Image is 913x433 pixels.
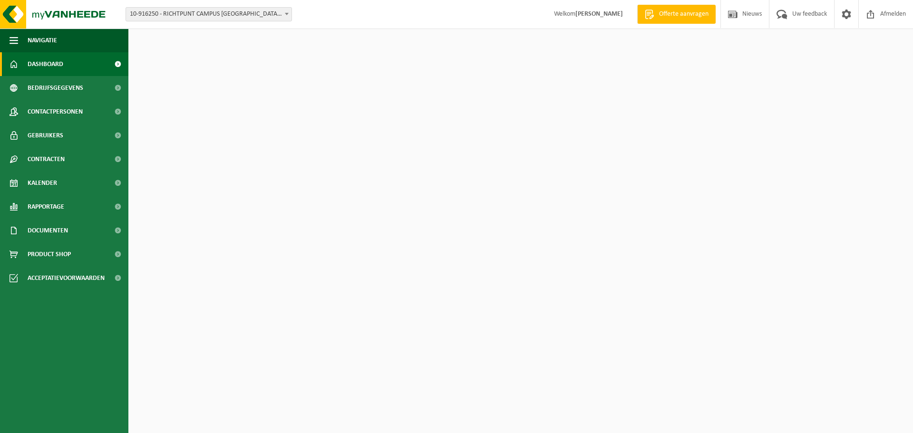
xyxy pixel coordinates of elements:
span: Acceptatievoorwaarden [28,266,105,290]
span: Kalender [28,171,57,195]
span: Dashboard [28,52,63,76]
span: Contracten [28,147,65,171]
span: Navigatie [28,29,57,52]
strong: [PERSON_NAME] [575,10,623,18]
span: Gebruikers [28,124,63,147]
span: 10-916250 - RICHTPUNT CAMPUS GENT OPHAALPUNT 1 - ABDIS 1 - GENT [126,7,292,21]
span: 10-916250 - RICHTPUNT CAMPUS GENT OPHAALPUNT 1 - ABDIS 1 - GENT [126,8,291,21]
span: Rapportage [28,195,64,219]
span: Offerte aanvragen [657,10,711,19]
a: Offerte aanvragen [637,5,716,24]
span: Documenten [28,219,68,242]
span: Product Shop [28,242,71,266]
span: Contactpersonen [28,100,83,124]
span: Bedrijfsgegevens [28,76,83,100]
